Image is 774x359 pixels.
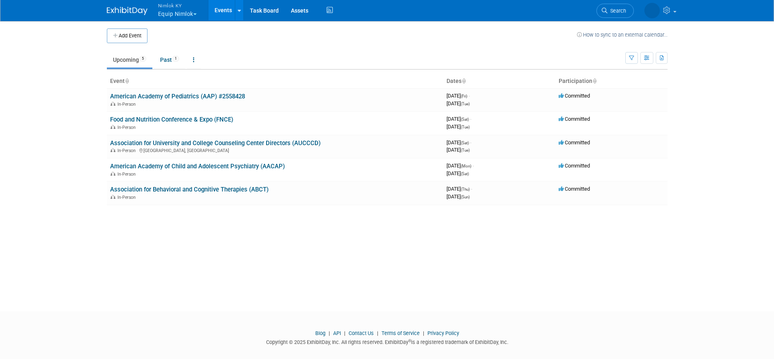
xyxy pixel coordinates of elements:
span: (Sat) [461,172,469,176]
img: ExhibitDay [107,7,147,15]
sup: ® [408,339,411,343]
th: Dates [443,74,555,88]
a: Search [596,4,634,18]
img: Dana Carroll [644,3,660,18]
span: (Tue) [461,102,470,106]
span: 5 [139,56,146,62]
span: - [470,139,471,146]
span: In-Person [117,102,138,107]
span: [DATE] [447,100,470,107]
span: [DATE] [447,147,470,153]
span: Nimlok KY [158,1,197,10]
span: (Sat) [461,141,469,145]
img: In-Person Event [111,172,115,176]
a: Contact Us [349,330,374,336]
span: In-Person [117,125,138,130]
img: In-Person Event [111,195,115,199]
a: Privacy Policy [427,330,459,336]
span: (Tue) [461,148,470,152]
span: (Sat) [461,117,469,122]
button: Add Event [107,28,147,43]
span: Committed [559,116,590,122]
a: Terms of Service [382,330,420,336]
span: | [342,330,347,336]
img: In-Person Event [111,148,115,152]
span: Committed [559,93,590,99]
span: - [471,186,472,192]
span: | [327,330,332,336]
div: [GEOGRAPHIC_DATA], [GEOGRAPHIC_DATA] [110,147,440,153]
a: Food and Nutrition Conference & Expo (FNCE) [110,116,233,123]
a: Association for Behavioral and Cognitive Therapies (ABCT) [110,186,269,193]
span: (Mon) [461,164,471,168]
a: American Academy of Child and Adolescent Psychiatry (AACAP) [110,163,285,170]
span: | [375,330,380,336]
span: - [468,93,470,99]
span: (Thu) [461,187,470,191]
a: Past1 [154,52,185,67]
span: Committed [559,163,590,169]
span: | [421,330,426,336]
span: [DATE] [447,124,470,130]
a: Association for University and College Counseling Center Directors (AUCCCD) [110,139,321,147]
span: [DATE] [447,139,471,146]
th: Participation [555,74,668,88]
span: In-Person [117,172,138,177]
span: [DATE] [447,163,474,169]
a: How to sync to an external calendar... [577,32,668,38]
a: Sort by Start Date [462,78,466,84]
span: [DATE] [447,116,471,122]
a: Blog [315,330,325,336]
a: Sort by Participation Type [592,78,596,84]
span: 1 [172,56,179,62]
span: (Sun) [461,195,470,199]
span: - [473,163,474,169]
a: Sort by Event Name [125,78,129,84]
span: Search [607,8,626,14]
span: In-Person [117,148,138,153]
img: In-Person Event [111,102,115,106]
span: - [470,116,471,122]
span: (Fri) [461,94,467,98]
span: [DATE] [447,93,470,99]
a: API [333,330,341,336]
span: (Tue) [461,125,470,129]
img: In-Person Event [111,125,115,129]
span: [DATE] [447,186,472,192]
span: [DATE] [447,170,469,176]
span: [DATE] [447,194,470,200]
a: American Academy of Pediatrics (AAP) #2558428 [110,93,245,100]
span: In-Person [117,195,138,200]
a: Upcoming5 [107,52,152,67]
span: Committed [559,139,590,146]
th: Event [107,74,443,88]
span: Committed [559,186,590,192]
